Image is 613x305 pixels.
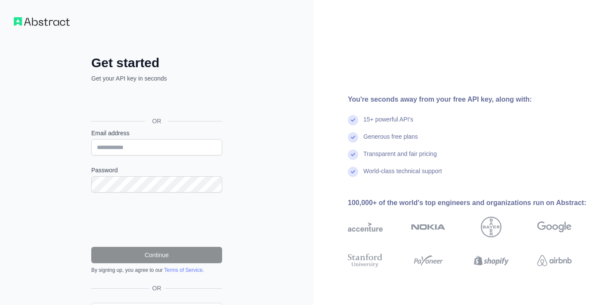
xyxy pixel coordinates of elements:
img: check mark [348,132,358,143]
div: Generous free plans [363,132,418,149]
img: check mark [348,115,358,125]
img: nokia [411,217,446,237]
img: bayer [481,217,502,237]
div: 100,000+ of the world's top engineers and organizations run on Abstract: [348,198,599,208]
div: You're seconds away from your free API key, along with: [348,94,599,105]
img: check mark [348,149,358,160]
img: google [537,217,572,237]
div: World-class technical support [363,167,442,184]
a: Terms of Service [164,267,202,273]
p: Get your API key in seconds [91,74,222,83]
iframe: Sign in with Google Button [87,92,225,111]
img: payoneer [411,252,446,269]
div: Transparent and fair pricing [363,149,437,167]
button: Continue [91,247,222,263]
div: 15+ powerful API's [363,115,413,132]
div: Sign in with Google. Opens in new tab [91,92,220,111]
img: shopify [474,252,509,269]
label: Password [91,166,222,174]
img: airbnb [537,252,572,269]
span: OR [149,284,165,293]
img: stanford university [348,252,383,269]
div: By signing up, you agree to our . [91,267,222,274]
iframe: reCAPTCHA [91,203,222,237]
img: Workflow [14,17,70,26]
span: OR [146,117,168,125]
img: accenture [348,217,383,237]
h2: Get started [91,55,222,71]
img: check mark [348,167,358,177]
label: Email address [91,129,222,137]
